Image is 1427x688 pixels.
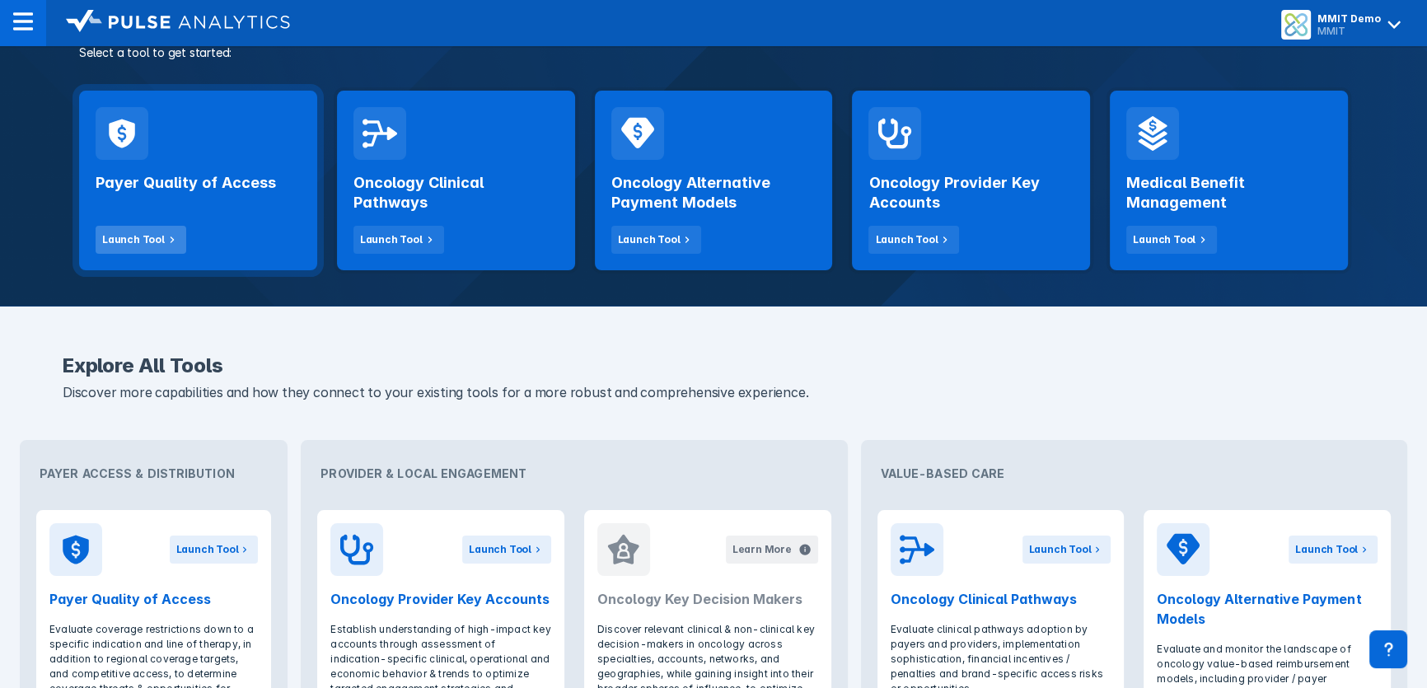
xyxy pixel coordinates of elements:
h2: Medical Benefit Management [1126,173,1331,213]
div: Value-Based Care [868,447,1401,500]
h2: Oncology Alternative Payment Models [1157,589,1378,629]
p: Select a tool to get started: [69,44,1358,61]
img: menu--horizontal.svg [13,12,33,31]
div: Launch Tool [1029,542,1092,557]
button: Launch Tool [868,226,959,254]
h2: Explore All Tools [63,356,1364,376]
button: Launch Tool [1022,536,1111,564]
h2: Payer Quality of Access [49,589,258,609]
a: Medical Benefit ManagementLaunch Tool [1110,91,1348,270]
button: Launch Tool [611,226,702,254]
button: Launch Tool [170,536,259,564]
div: Launch Tool [1133,232,1195,247]
button: Learn More [726,536,818,564]
div: Launch Tool [469,542,531,557]
div: Learn More [732,542,792,557]
p: Discover more capabilities and how they connect to your existing tools for a more robust and comp... [63,382,1364,404]
div: MMIT Demo [1317,12,1381,25]
div: Launch Tool [176,542,239,557]
div: Launch Tool [102,232,165,247]
a: logo [46,10,290,36]
div: Launch Tool [360,232,423,247]
h2: Payer Quality of Access [96,173,276,193]
button: Launch Tool [1289,536,1378,564]
button: Launch Tool [353,226,444,254]
div: Launch Tool [618,232,681,247]
div: Launch Tool [1295,542,1358,557]
div: MMIT [1317,25,1381,37]
div: Contact Support [1369,630,1407,668]
h2: Oncology Provider Key Accounts [330,589,551,609]
a: Oncology Clinical PathwaysLaunch Tool [337,91,575,270]
button: Launch Tool [96,226,186,254]
button: Launch Tool [462,536,551,564]
div: Provider & Local Engagement [307,447,840,500]
button: Launch Tool [1126,226,1217,254]
a: Oncology Provider Key AccountsLaunch Tool [852,91,1090,270]
img: logo [66,10,290,33]
h2: Oncology Alternative Payment Models [611,173,816,213]
h2: Oncology Clinical Pathways [353,173,559,213]
a: Oncology Alternative Payment ModelsLaunch Tool [595,91,833,270]
h2: Oncology Clinical Pathways [891,589,1111,609]
div: Payer Access & Distribution [26,447,281,500]
h2: Oncology Provider Key Accounts [868,173,1074,213]
h2: Oncology Key Decision Makers [597,589,818,609]
a: Payer Quality of AccessLaunch Tool [79,91,317,270]
img: menu button [1284,13,1308,36]
div: Launch Tool [875,232,938,247]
